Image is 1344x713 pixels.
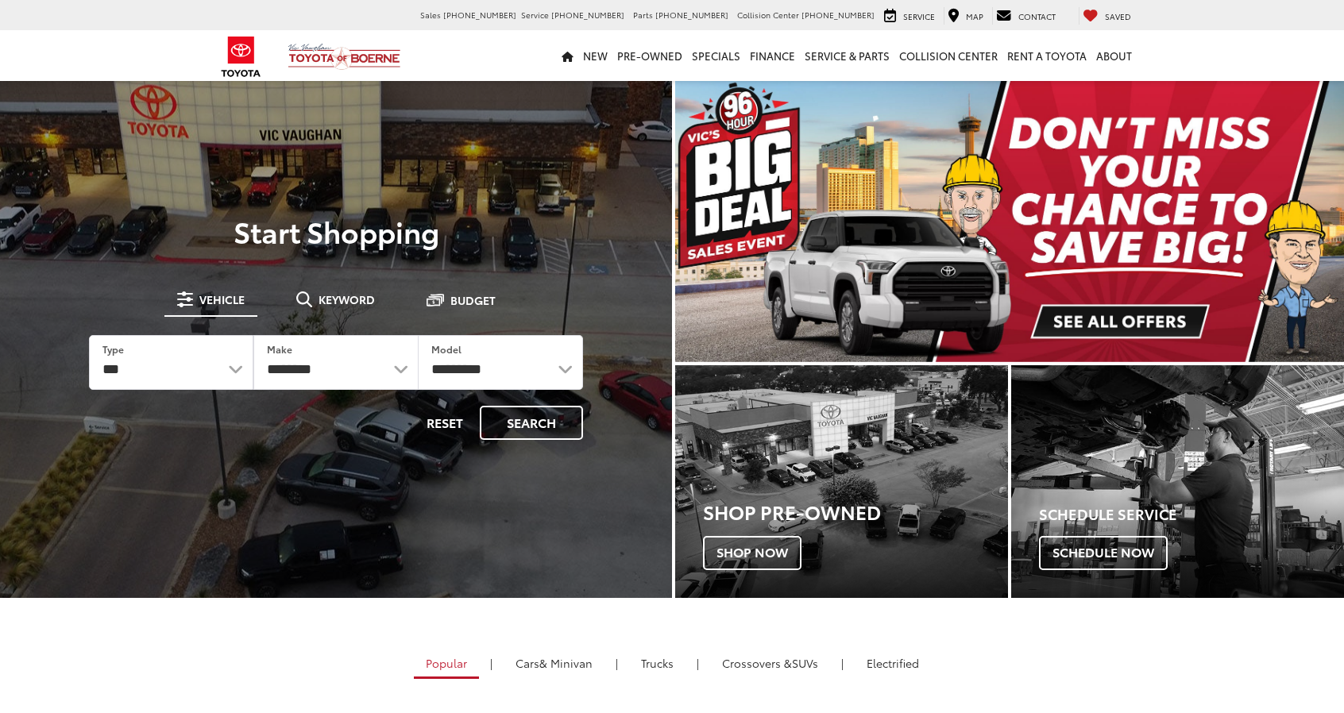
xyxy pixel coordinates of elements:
[521,9,549,21] span: Service
[722,655,792,671] span: Crossovers &
[966,10,983,22] span: Map
[675,79,1344,362] section: Carousel section with vehicle pictures - may contain disclaimers.
[557,30,578,81] a: Home
[629,649,686,676] a: Trucks
[102,342,124,356] label: Type
[737,9,799,21] span: Collision Center
[504,649,604,676] a: Cars
[612,655,622,671] li: |
[801,9,875,21] span: [PHONE_NUMBER]
[703,501,1008,522] h3: Shop Pre-Owned
[267,342,292,356] label: Make
[486,655,496,671] li: |
[693,655,703,671] li: |
[837,655,848,671] li: |
[687,30,745,81] a: Specials
[855,649,931,676] a: Electrified
[450,295,496,306] span: Budget
[1079,7,1135,25] a: My Saved Vehicles
[710,649,830,676] a: SUVs
[675,365,1008,598] a: Shop Pre-Owned Shop Now
[1011,365,1344,598] a: Schedule Service Schedule Now
[800,30,894,81] a: Service & Parts: Opens in a new tab
[1018,10,1056,22] span: Contact
[612,30,687,81] a: Pre-Owned
[539,655,593,671] span: & Minivan
[288,43,401,71] img: Vic Vaughan Toyota of Boerne
[1091,30,1137,81] a: About
[944,7,987,25] a: Map
[655,9,728,21] span: [PHONE_NUMBER]
[413,406,477,440] button: Reset
[894,30,1002,81] a: Collision Center
[703,536,801,569] span: Shop Now
[1039,507,1344,522] h4: Schedule Service
[211,31,271,83] img: Toyota
[1011,365,1344,598] div: Toyota
[880,7,939,25] a: Service
[319,294,375,305] span: Keyword
[578,30,612,81] a: New
[745,30,800,81] a: Finance
[633,9,653,21] span: Parts
[443,9,516,21] span: [PHONE_NUMBER]
[420,9,441,21] span: Sales
[1105,10,1131,22] span: Saved
[551,9,624,21] span: [PHONE_NUMBER]
[1039,536,1168,569] span: Schedule Now
[199,294,245,305] span: Vehicle
[67,215,605,247] p: Start Shopping
[675,79,1344,362] img: Big Deal Sales Event
[414,649,479,679] a: Popular
[675,79,1344,362] div: carousel slide number 1 of 1
[992,7,1060,25] a: Contact
[675,365,1008,598] div: Toyota
[1002,30,1091,81] a: Rent a Toyota
[903,10,935,22] span: Service
[480,406,583,440] button: Search
[431,342,462,356] label: Model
